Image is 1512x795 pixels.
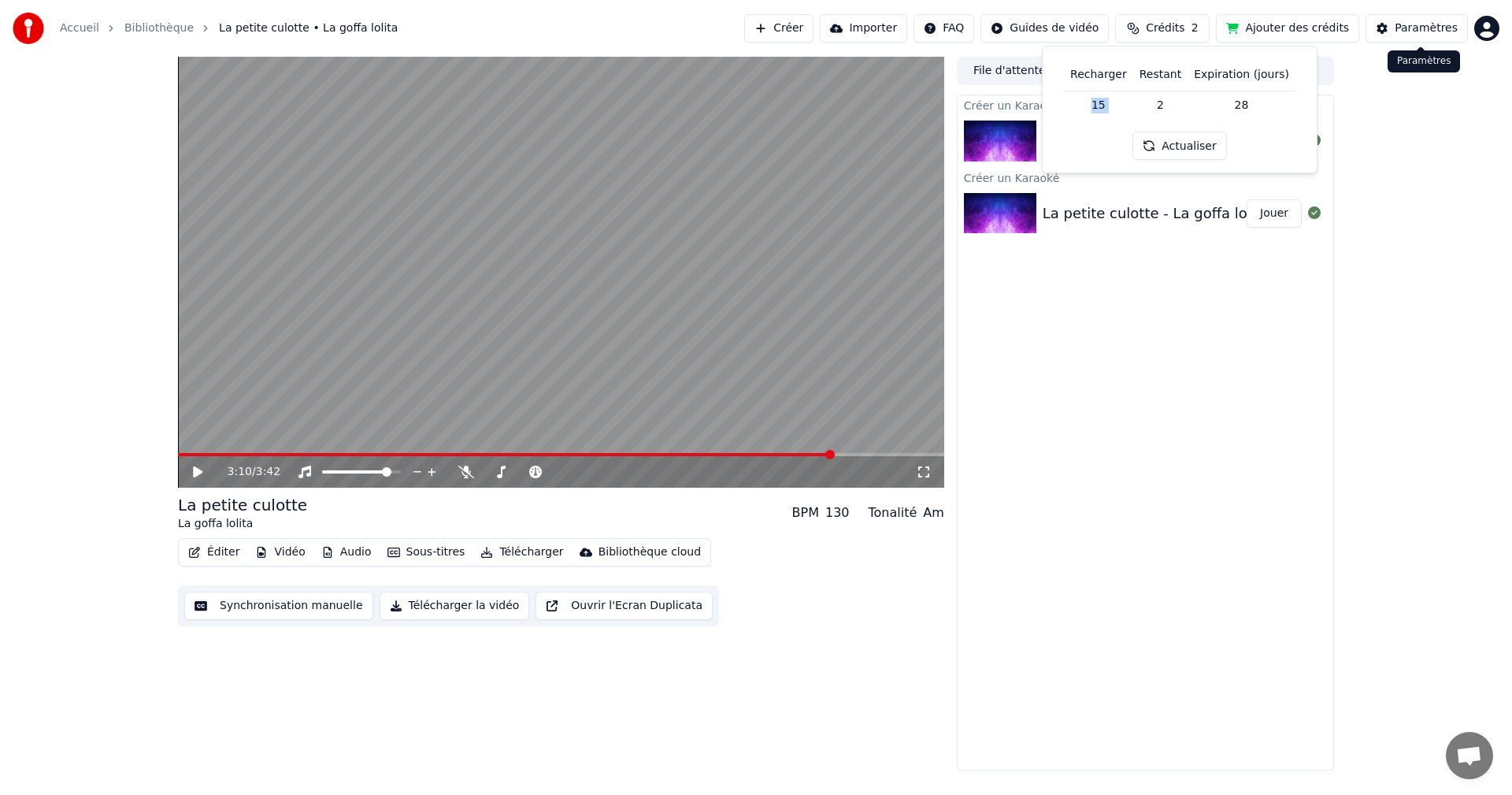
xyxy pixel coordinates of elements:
[959,60,1084,83] button: File d'attente
[535,592,713,620] button: Ouvrir l'Ecran Duplicata
[184,592,373,620] button: Synchronisation manuelle
[598,544,701,560] div: Bibliothèque cloud
[1043,202,1269,225] div: La petite culotte - La goffa lolita
[1216,14,1359,43] button: Ajouter des crédits
[381,541,472,563] button: Sous-titres
[228,464,265,480] div: /
[13,13,44,44] img: youka
[825,503,850,522] div: 130
[1064,59,1133,91] th: Recharger
[869,503,917,522] div: Tonalité
[1115,14,1210,43] button: Crédits2
[913,14,974,43] button: FAQ
[1064,91,1133,119] td: 15
[792,503,819,522] div: BPM
[744,14,813,43] button: Créer
[1132,132,1226,160] button: Actualiser
[958,95,1333,114] div: Créer un Karaoké
[1446,732,1493,779] div: Ouvrir le chat
[182,541,246,563] button: Éditer
[820,14,907,43] button: Importer
[1188,91,1295,119] td: 28
[249,541,311,563] button: Vidéo
[1133,91,1188,119] td: 2
[178,516,307,532] div: La goffa lolita
[1366,14,1468,43] button: Paramètres
[1388,50,1460,72] div: Paramètres
[256,464,280,480] span: 3:42
[124,20,194,36] a: Bibliothèque
[474,541,569,563] button: Télécharger
[219,20,398,36] span: La petite culotte • La goffa lolita
[1146,20,1184,36] span: Crédits
[315,541,378,563] button: Audio
[60,20,99,36] a: Accueil
[1133,59,1188,91] th: Restant
[958,168,1333,187] div: Créer un Karaoké
[923,503,944,522] div: Am
[1247,199,1302,228] button: Jouer
[980,14,1109,43] button: Guides de vidéo
[1395,20,1458,36] div: Paramètres
[1188,59,1295,91] th: Expiration (jours)
[380,592,530,620] button: Télécharger la vidéo
[1191,20,1199,36] span: 2
[228,464,252,480] span: 3:10
[178,494,307,516] div: La petite culotte
[60,20,398,36] nav: breadcrumb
